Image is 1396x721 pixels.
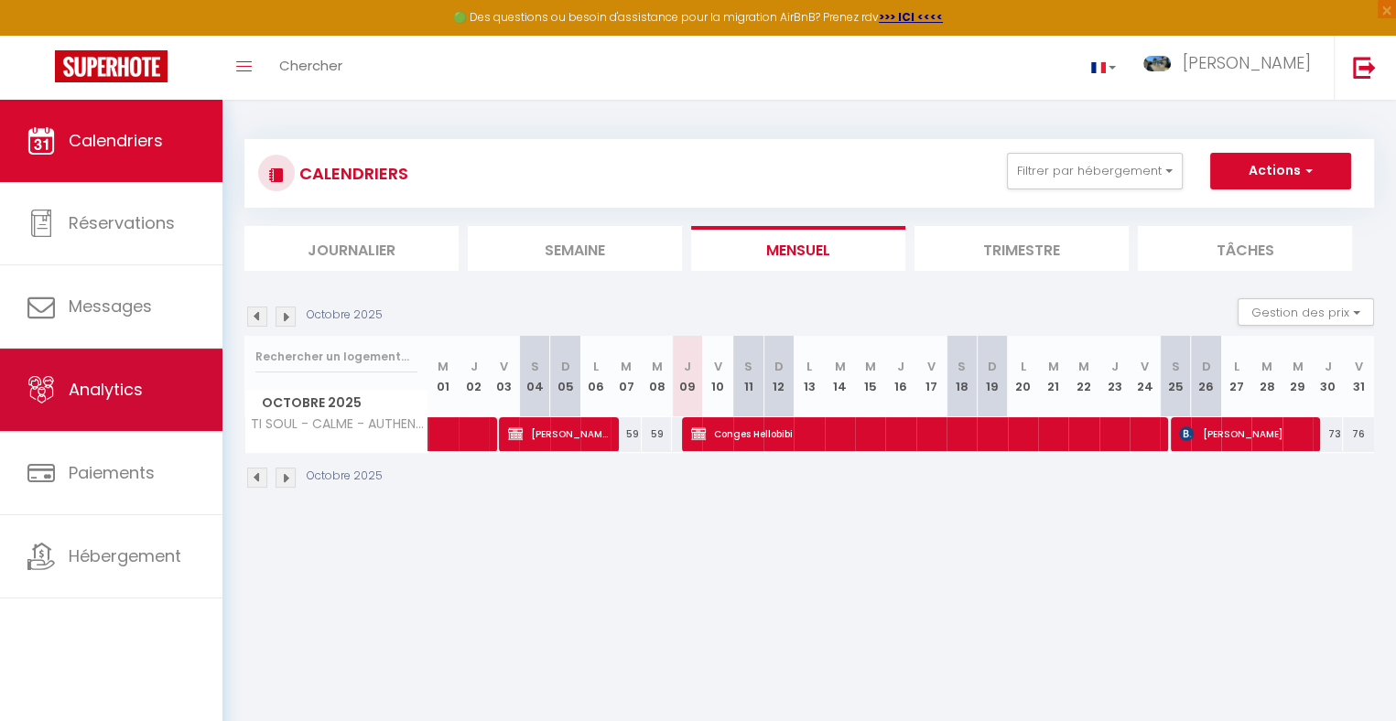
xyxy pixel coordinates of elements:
[307,307,383,324] p: Octobre 2025
[265,36,356,100] a: Chercher
[642,417,672,451] div: 59
[642,336,672,417] th: 08
[806,358,812,375] abbr: L
[744,358,752,375] abbr: S
[611,417,641,451] div: 59
[897,358,904,375] abbr: J
[1110,358,1118,375] abbr: J
[1141,358,1149,375] abbr: V
[1325,358,1332,375] abbr: J
[1261,358,1272,375] abbr: M
[1251,336,1282,417] th: 28
[879,9,943,25] a: >>> ICI <<<<
[947,336,977,417] th: 18
[774,358,784,375] abbr: D
[1292,358,1303,375] abbr: M
[1130,36,1334,100] a: ... [PERSON_NAME]
[916,336,947,417] th: 17
[255,340,417,373] input: Rechercher un logement...
[500,358,508,375] abbr: V
[691,416,1154,451] span: Conges Hellobibi
[794,336,824,417] th: 13
[470,358,477,375] abbr: J
[531,358,539,375] abbr: S
[1221,336,1251,417] th: 27
[550,336,580,417] th: 05
[1048,358,1059,375] abbr: M
[248,417,431,431] span: TI SOUL - CALME - AUTHENTIQUE
[1179,416,1310,451] span: [PERSON_NAME]
[1234,358,1239,375] abbr: L
[1183,51,1311,74] span: [PERSON_NAME]
[651,358,662,375] abbr: M
[1210,153,1351,189] button: Actions
[672,336,702,417] th: 09
[1238,298,1374,326] button: Gestion des prix
[438,358,449,375] abbr: M
[508,416,609,451] span: [PERSON_NAME]
[977,336,1007,417] th: 19
[55,50,168,82] img: Super Booking
[69,544,181,567] span: Hébergement
[560,358,569,375] abbr: D
[825,336,855,417] th: 14
[691,226,905,271] li: Mensuel
[1078,358,1089,375] abbr: M
[69,211,175,234] span: Réservations
[1343,417,1374,451] div: 76
[295,153,408,194] h3: CALENDRIERS
[733,336,763,417] th: 11
[621,358,632,375] abbr: M
[763,336,794,417] th: 12
[1160,336,1190,417] th: 25
[1068,336,1098,417] th: 22
[1282,336,1313,417] th: 29
[714,358,722,375] abbr: V
[1130,336,1160,417] th: 24
[1355,358,1363,375] abbr: V
[69,461,155,484] span: Paiements
[69,378,143,401] span: Analytics
[702,336,732,417] th: 10
[593,358,599,375] abbr: L
[988,358,997,375] abbr: D
[1313,417,1343,451] div: 73
[1191,336,1221,417] th: 26
[459,336,489,417] th: 02
[1143,56,1171,71] img: ...
[1008,336,1038,417] th: 20
[1172,358,1180,375] abbr: S
[1099,336,1130,417] th: 23
[245,390,427,416] span: Octobre 2025
[279,56,342,75] span: Chercher
[1007,153,1183,189] button: Filtrer par hébergement
[865,358,876,375] abbr: M
[1020,358,1025,375] abbr: L
[69,295,152,317] span: Messages
[611,336,641,417] th: 07
[1353,56,1376,79] img: logout
[519,336,549,417] th: 04
[1138,226,1352,271] li: Tâches
[927,358,936,375] abbr: V
[428,336,459,417] th: 01
[489,336,519,417] th: 03
[1313,336,1343,417] th: 30
[834,358,845,375] abbr: M
[855,336,885,417] th: 15
[684,358,691,375] abbr: J
[69,129,163,152] span: Calendriers
[1201,358,1210,375] abbr: D
[1038,336,1068,417] th: 21
[244,226,459,271] li: Journalier
[1343,336,1374,417] th: 31
[885,336,915,417] th: 16
[468,226,682,271] li: Semaine
[914,226,1129,271] li: Trimestre
[307,468,383,485] p: Octobre 2025
[958,358,966,375] abbr: S
[580,336,611,417] th: 06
